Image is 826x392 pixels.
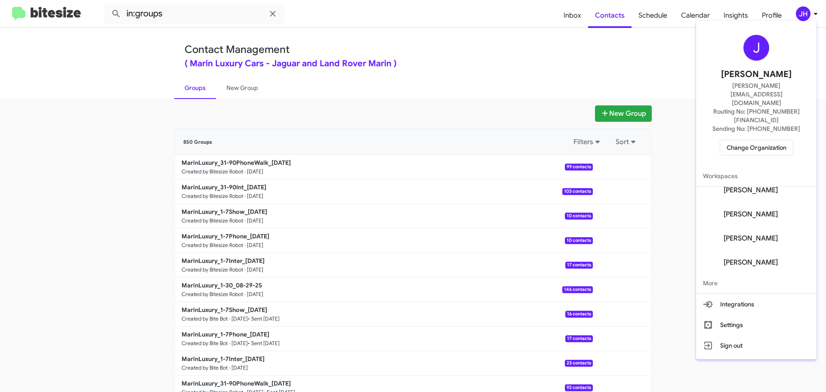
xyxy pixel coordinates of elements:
span: [PERSON_NAME] [724,234,778,243]
span: Routing No: [PHONE_NUMBER][FINANCIAL_ID] [706,107,806,124]
button: Integrations [696,294,817,315]
span: Workspaces [696,166,817,186]
button: Settings [696,315,817,335]
span: [PERSON_NAME] [724,186,778,194]
span: More [696,273,817,293]
div: J [743,35,769,61]
span: Change Organization [727,140,786,155]
button: Sign out [696,335,817,356]
span: Sending No: [PHONE_NUMBER] [712,124,800,133]
span: [PERSON_NAME] [724,258,778,267]
button: Change Organization [720,140,793,155]
span: [PERSON_NAME][EMAIL_ADDRESS][DOMAIN_NAME] [706,81,806,107]
span: [PERSON_NAME] [721,68,792,81]
span: [PERSON_NAME] [724,210,778,219]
